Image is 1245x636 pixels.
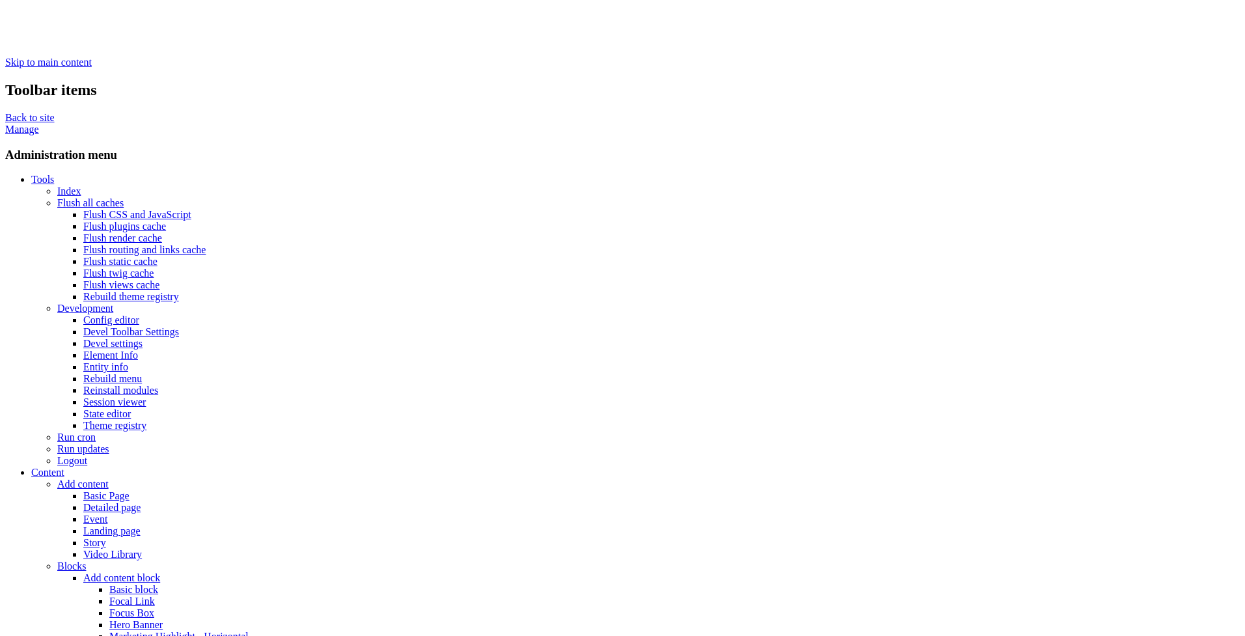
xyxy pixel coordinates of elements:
a: Skip to main content [5,57,92,68]
a: Development [57,303,113,314]
a: State editor [83,408,131,419]
a: Detailed page [83,502,141,513]
a: Session viewer [83,396,146,408]
a: Basic Page [83,490,130,501]
a: Event [83,514,107,525]
a: Devel settings [83,338,143,349]
a: Config editor [83,314,139,325]
a: Blocks [57,560,86,572]
a: Add content [57,478,109,490]
a: Element Info [83,350,138,361]
a: Run updates [57,443,109,454]
a: Flush routing and links cache [83,244,206,255]
a: Content [31,467,64,478]
a: Hero Banner [109,619,163,630]
a: Flush views cache [83,279,159,290]
h3: Administration menu [5,148,1240,162]
a: Landing page [83,525,141,536]
a: Basic block [109,584,158,595]
a: Tools [31,174,54,185]
a: Video Library [83,549,142,560]
a: Focal Link [109,596,155,607]
a: Add content block [83,572,160,583]
a: Run cron [57,432,96,443]
a: Manage [5,124,39,135]
a: Devel Toolbar Settings [83,326,179,337]
a: Theme registry [83,420,146,431]
a: Entity info [83,361,128,372]
a: Reinstall modules [83,385,158,396]
h2: Toolbar items [5,81,1240,99]
a: Rebuild theme registry [83,291,179,302]
a: Rebuild menu [83,373,142,384]
a: Focus Box [109,607,154,618]
a: Back to site [5,112,55,123]
a: Logout [57,455,87,466]
a: Flush twig cache [83,268,154,279]
a: Flush static cache [83,256,157,267]
a: Index [57,186,81,197]
a: Flush plugins cache [83,221,166,232]
a: Flush render cache [83,232,162,243]
a: Story [83,537,106,548]
a: Flush all caches [57,197,124,208]
a: Flush CSS and JavaScript [83,209,191,220]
